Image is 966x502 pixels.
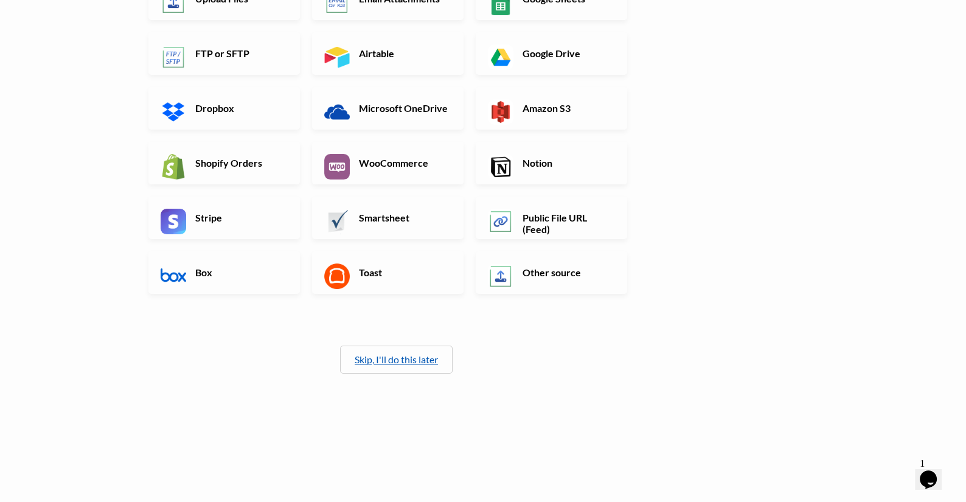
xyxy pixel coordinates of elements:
[161,99,186,125] img: Dropbox App & API
[312,251,464,294] a: Toast
[161,154,186,180] img: Shopify App & API
[161,44,186,70] img: FTP or SFTP App & API
[192,267,288,278] h6: Box
[312,87,464,130] a: Microsoft OneDrive
[519,267,615,278] h6: Other source
[324,154,350,180] img: WooCommerce App & API
[324,44,350,70] img: Airtable App & API
[324,263,350,289] img: Toast App & API
[519,102,615,114] h6: Amazon S3
[488,99,513,125] img: Amazon S3 App & API
[192,102,288,114] h6: Dropbox
[148,251,300,294] a: Box
[356,267,451,278] h6: Toast
[915,453,954,490] iframe: chat widget
[148,197,300,239] a: Stripe
[356,212,451,223] h6: Smartsheet
[476,32,627,75] a: Google Drive
[488,209,513,234] img: Public File URL App & API
[488,263,513,289] img: Other Source App & API
[148,87,300,130] a: Dropbox
[192,157,288,169] h6: Shopify Orders
[324,209,350,234] img: Smartsheet App & API
[476,142,627,184] a: Notion
[476,197,627,239] a: Public File URL (Feed)
[312,32,464,75] a: Airtable
[488,44,513,70] img: Google Drive App & API
[519,47,615,59] h6: Google Drive
[312,197,464,239] a: Smartsheet
[488,154,513,180] img: Notion App & API
[356,157,451,169] h6: WooCommerce
[312,142,464,184] a: WooCommerce
[161,209,186,234] img: Stripe App & API
[148,142,300,184] a: Shopify Orders
[356,102,451,114] h6: Microsoft OneDrive
[356,47,451,59] h6: Airtable
[519,212,615,235] h6: Public File URL (Feed)
[192,47,288,59] h6: FTP or SFTP
[519,157,615,169] h6: Notion
[192,212,288,223] h6: Stripe
[355,354,438,365] a: Skip, I'll do this later
[324,99,350,125] img: Microsoft OneDrive App & API
[476,251,627,294] a: Other source
[476,87,627,130] a: Amazon S3
[161,263,186,289] img: Box App & API
[148,32,300,75] a: FTP or SFTP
